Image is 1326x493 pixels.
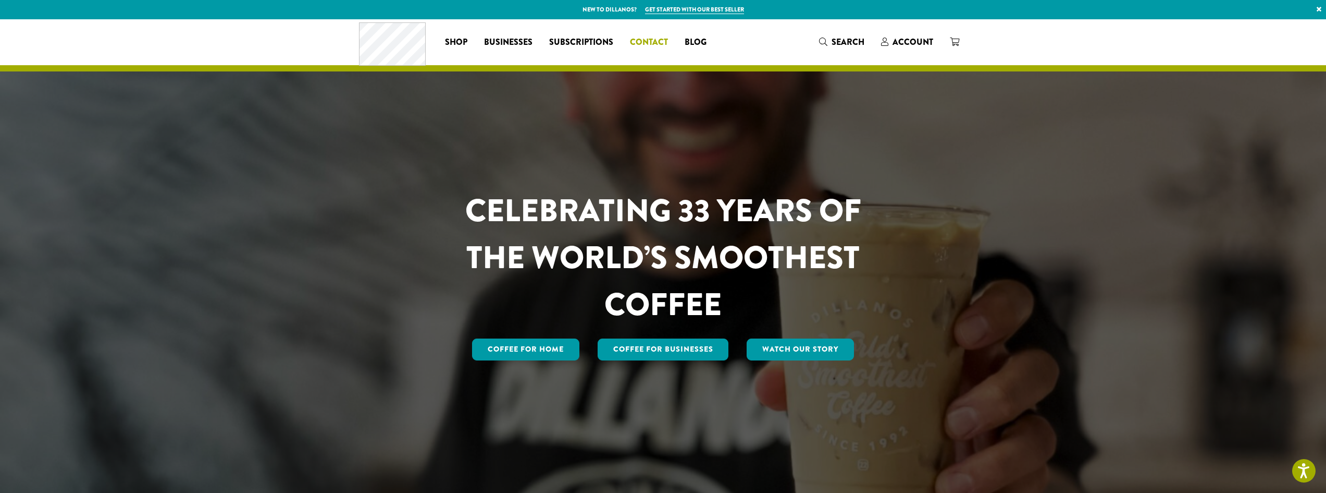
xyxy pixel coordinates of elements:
a: Watch Our Story [747,339,854,360]
a: Coffee For Businesses [598,339,729,360]
a: Coffee for Home [472,339,579,360]
a: Shop [437,34,476,51]
a: Get started with our best seller [645,5,744,14]
span: Account [893,36,933,48]
span: Blog [685,36,707,49]
a: Search [811,33,873,51]
span: Subscriptions [549,36,613,49]
h1: CELEBRATING 33 YEARS OF THE WORLD’S SMOOTHEST COFFEE [435,187,892,328]
span: Search [832,36,864,48]
span: Businesses [484,36,532,49]
span: Shop [445,36,467,49]
span: Contact [630,36,668,49]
